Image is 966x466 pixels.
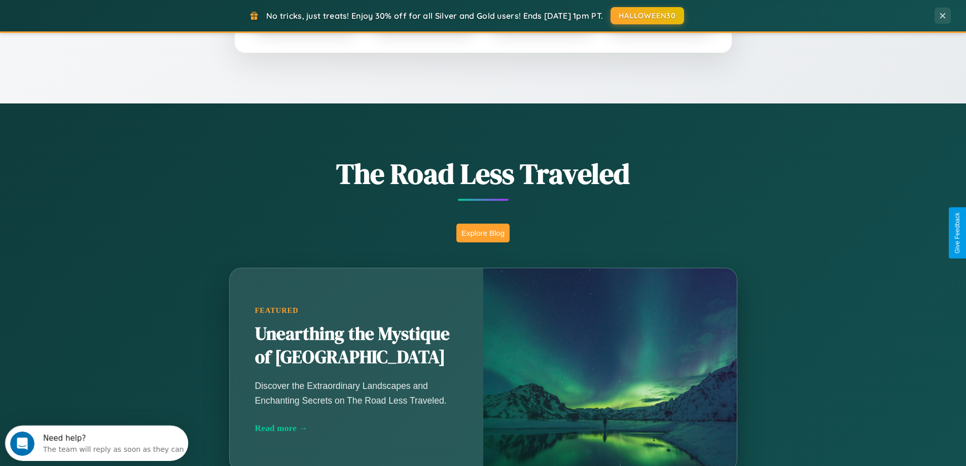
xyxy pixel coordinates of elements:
button: Explore Blog [456,224,510,242]
h1: The Road Less Traveled [179,154,788,193]
div: Read more → [255,423,458,434]
div: Give Feedback [954,212,961,254]
iframe: Intercom live chat discovery launcher [5,425,188,461]
div: Featured [255,306,458,315]
iframe: Intercom live chat [10,432,34,456]
h2: Unearthing the Mystique of [GEOGRAPHIC_DATA] [255,322,458,369]
p: Discover the Extraordinary Landscapes and Enchanting Secrets on The Road Less Traveled. [255,379,458,407]
span: No tricks, just treats! Enjoy 30% off for all Silver and Gold users! Ends [DATE] 1pm PT. [266,11,603,21]
div: Open Intercom Messenger [4,4,189,32]
div: Need help? [38,9,179,17]
button: HALLOWEEN30 [611,7,684,24]
div: The team will reply as soon as they can [38,17,179,27]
